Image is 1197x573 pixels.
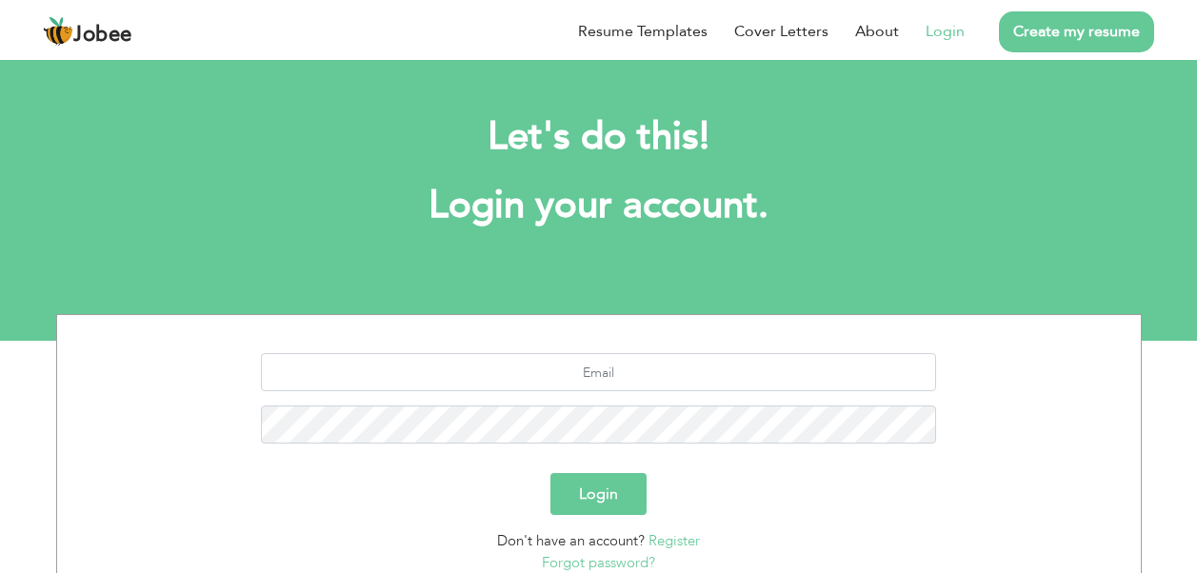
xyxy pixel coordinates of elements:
img: jobee.io [43,16,73,47]
span: Jobee [73,25,132,46]
a: Forgot password? [542,553,655,572]
a: Register [648,531,700,550]
a: Cover Letters [734,20,828,43]
a: Create my resume [999,11,1154,52]
input: Email [261,353,936,391]
span: Don't have an account? [497,531,645,550]
h1: Login your account. [85,181,1113,230]
a: Login [926,20,965,43]
a: About [855,20,899,43]
a: Jobee [43,16,132,47]
h2: Let's do this! [85,112,1113,162]
a: Resume Templates [578,20,708,43]
button: Login [550,473,647,515]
